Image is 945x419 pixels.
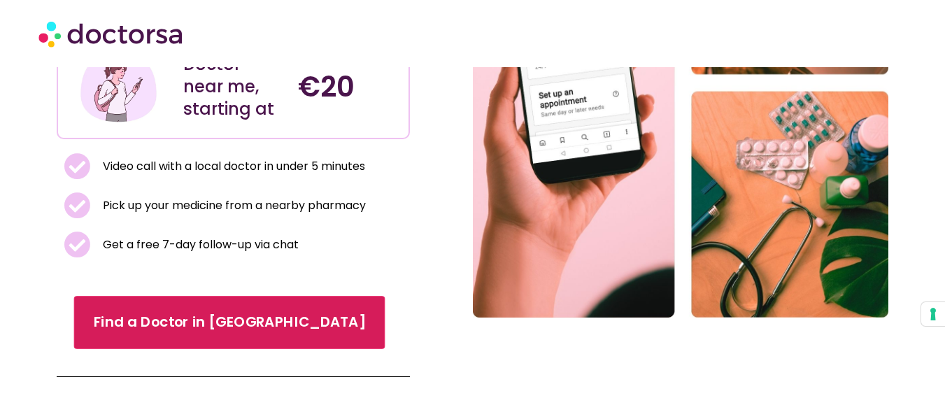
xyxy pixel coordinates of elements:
[99,235,299,255] span: Get a free 7-day follow-up via chat
[74,296,385,349] a: Find a Doctor in [GEOGRAPHIC_DATA]
[99,196,366,215] span: Pick up your medicine from a nearby pharmacy
[94,313,366,333] span: Find a Doctor in [GEOGRAPHIC_DATA]
[921,302,945,326] button: Your consent preferences for tracking technologies
[99,157,365,176] span: Video call with a local doctor in under 5 minutes
[298,70,399,104] h4: €20
[183,53,284,120] div: Doctor near me, starting at
[78,47,159,127] img: Illustration depicting a young woman in a casual outfit, engaged with her smartphone. She has a p...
